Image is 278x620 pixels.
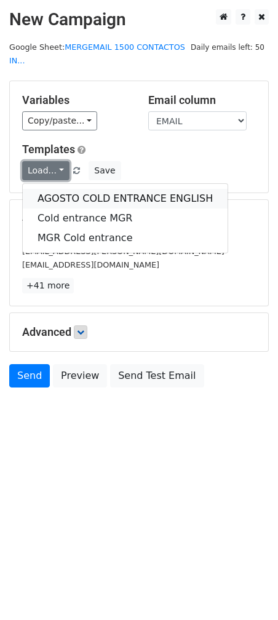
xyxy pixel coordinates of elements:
div: Widget de chat [216,561,278,620]
h5: Email column [148,93,256,107]
a: AGOSTO COLD ENTRANCE ENGLISH [23,189,228,209]
h5: Advanced [22,325,256,339]
a: MGR Cold entrance [23,228,228,248]
a: Load... [22,161,69,180]
a: Preview [53,364,107,387]
h5: Variables [22,93,130,107]
a: Daily emails left: 50 [186,42,269,52]
a: Copy/paste... [22,111,97,130]
iframe: Chat Widget [216,561,278,620]
small: [EMAIL_ADDRESS][PERSON_NAME][DOMAIN_NAME] [22,247,224,256]
a: +41 more [22,278,74,293]
button: Save [89,161,121,180]
h2: New Campaign [9,9,269,30]
a: Cold entrance MGR [23,209,228,228]
a: Send [9,364,50,387]
span: Daily emails left: 50 [186,41,269,54]
a: Templates [22,143,75,156]
a: Send Test Email [110,364,204,387]
a: MERGEMAIL 1500 CONTACTOS IN... [9,42,185,66]
small: Google Sheet: [9,42,185,66]
small: [EMAIL_ADDRESS][DOMAIN_NAME] [22,260,159,269]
